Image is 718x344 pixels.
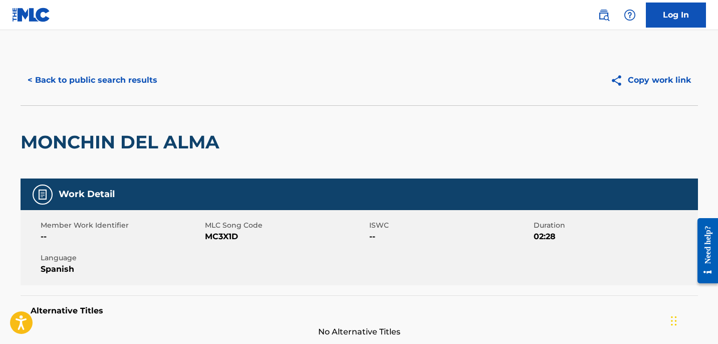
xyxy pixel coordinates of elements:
[41,253,202,263] span: Language
[12,8,51,22] img: MLC Logo
[610,74,628,87] img: Copy work link
[21,131,224,153] h2: MONCHIN DEL ALMA
[41,263,202,275] span: Spanish
[369,220,531,231] span: ISWC
[671,306,677,336] div: Drag
[41,231,202,243] span: --
[690,210,718,291] iframe: Resource Center
[21,326,698,338] span: No Alternative Titles
[31,306,688,316] h5: Alternative Titles
[205,220,367,231] span: MLC Song Code
[624,9,636,21] img: help
[205,231,367,243] span: MC3X1D
[534,220,695,231] span: Duration
[603,68,698,93] button: Copy work link
[369,231,531,243] span: --
[594,5,614,25] a: Public Search
[646,3,706,28] a: Log In
[21,68,164,93] button: < Back to public search results
[37,189,49,201] img: Work Detail
[59,189,115,200] h5: Work Detail
[668,296,718,344] iframe: Chat Widget
[41,220,202,231] span: Member Work Identifier
[598,9,610,21] img: search
[620,5,640,25] div: Help
[534,231,695,243] span: 02:28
